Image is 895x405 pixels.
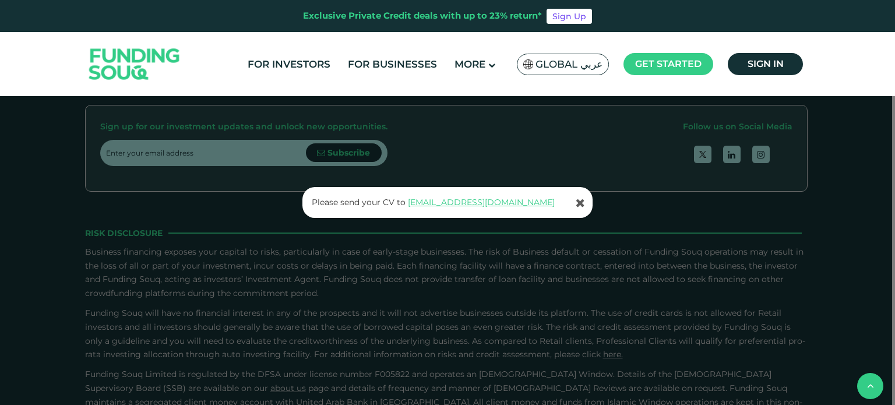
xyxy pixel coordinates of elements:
[547,9,592,24] a: Sign Up
[77,35,192,94] img: Logo
[454,58,485,70] span: More
[728,53,803,75] a: Sign in
[345,55,440,74] a: For Businesses
[857,373,883,399] button: back
[245,55,333,74] a: For Investors
[748,58,784,69] span: Sign in
[523,59,534,69] img: SA Flag
[408,197,555,207] a: [EMAIL_ADDRESS][DOMAIN_NAME]
[635,58,702,69] span: Get started
[312,197,406,207] span: Please send your CV to
[303,9,542,23] div: Exclusive Private Credit deals with up to 23% return*
[535,58,602,71] span: Global عربي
